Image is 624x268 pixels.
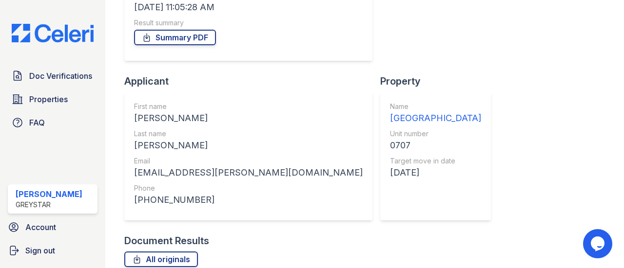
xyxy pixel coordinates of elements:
[16,188,82,200] div: [PERSON_NAME]
[390,166,481,179] div: [DATE]
[4,241,101,260] a: Sign out
[8,66,97,86] a: Doc Verifications
[25,245,55,256] span: Sign out
[134,111,363,125] div: [PERSON_NAME]
[134,166,363,179] div: [EMAIL_ADDRESS][PERSON_NAME][DOMAIN_NAME]
[390,102,481,125] a: Name [GEOGRAPHIC_DATA]
[134,156,363,166] div: Email
[134,193,363,207] div: [PHONE_NUMBER]
[29,70,92,82] span: Doc Verifications
[390,139,481,152] div: 0707
[134,129,363,139] div: Last name
[29,93,68,105] span: Properties
[16,200,82,210] div: Greystar
[380,74,499,88] div: Property
[390,102,481,111] div: Name
[8,89,97,109] a: Properties
[124,251,198,267] a: All originals
[390,129,481,139] div: Unit number
[134,102,363,111] div: First name
[390,156,481,166] div: Target move in date
[134,0,363,14] div: [DATE] 11:05:28 AM
[390,111,481,125] div: [GEOGRAPHIC_DATA]
[124,74,380,88] div: Applicant
[134,139,363,152] div: [PERSON_NAME]
[29,117,45,128] span: FAQ
[134,30,216,45] a: Summary PDF
[124,234,209,248] div: Document Results
[134,18,363,28] div: Result summary
[4,217,101,237] a: Account
[8,113,97,132] a: FAQ
[583,229,614,258] iframe: chat widget
[25,221,56,233] span: Account
[4,24,101,42] img: CE_Logo_Blue-a8612792a0a2168367f1c8372b55b34899dd931a85d93a1a3d3e32e68fde9ad4.png
[134,183,363,193] div: Phone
